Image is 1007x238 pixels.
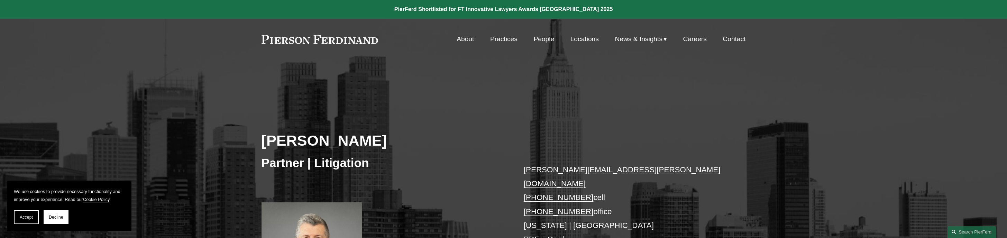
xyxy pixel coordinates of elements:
button: Accept [14,210,39,224]
a: About [457,33,474,46]
a: Practices [490,33,518,46]
p: We use cookies to provide necessary functionality and improve your experience. Read our . [14,187,125,203]
a: Cookie Policy [83,197,110,202]
a: [PHONE_NUMBER] [524,193,594,202]
span: Decline [49,215,63,220]
a: Careers [683,33,707,46]
a: [PERSON_NAME][EMAIL_ADDRESS][PERSON_NAME][DOMAIN_NAME] [524,165,721,188]
span: Accept [20,215,33,220]
a: Search this site [948,226,996,238]
h2: [PERSON_NAME] [262,131,504,149]
button: Decline [44,210,68,224]
h3: Partner | Litigation [262,155,504,171]
span: News & Insights [615,33,662,45]
a: Contact [723,33,745,46]
section: Cookie banner [7,181,131,231]
a: Locations [570,33,599,46]
a: folder dropdown [615,33,667,46]
a: [PHONE_NUMBER] [524,207,594,216]
a: People [533,33,554,46]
